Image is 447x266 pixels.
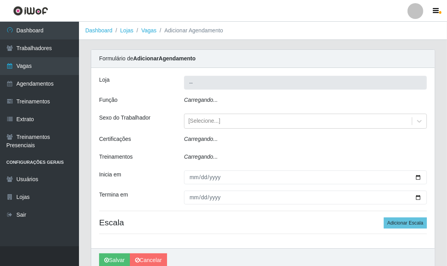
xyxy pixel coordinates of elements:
[184,136,218,142] i: Carregando...
[184,191,427,204] input: 00/00/0000
[99,170,121,179] label: Inicia em
[120,27,133,34] a: Lojas
[156,26,223,35] li: Adicionar Agendamento
[384,217,427,229] button: Adicionar Escala
[99,217,427,227] h4: Escala
[184,97,218,103] i: Carregando...
[13,6,48,16] img: CoreUI Logo
[99,153,133,161] label: Treinamentos
[99,114,150,122] label: Sexo do Trabalhador
[133,55,195,62] strong: Adicionar Agendamento
[91,50,435,68] div: Formulário de
[99,135,131,143] label: Certificações
[99,96,118,104] label: Função
[79,22,447,40] nav: breadcrumb
[184,170,427,184] input: 00/00/0000
[141,27,157,34] a: Vagas
[99,76,109,84] label: Loja
[85,27,113,34] a: Dashboard
[99,191,128,199] label: Termina em
[188,117,220,126] div: [Selecione...]
[184,154,218,160] i: Carregando...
